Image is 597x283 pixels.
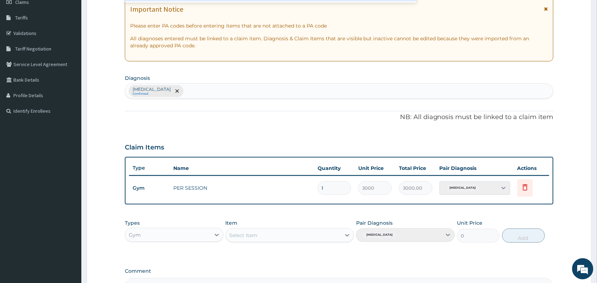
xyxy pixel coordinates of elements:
[130,35,548,49] p: All diagnoses entered must be linked to a claim item. Diagnosis & Claim Items that are visible bu...
[170,181,314,195] td: PER SESSION
[395,161,436,175] th: Total Price
[314,161,355,175] th: Quantity
[355,161,395,175] th: Unit Price
[170,161,314,175] th: Name
[37,40,119,49] div: Chat with us now
[226,219,238,226] label: Item
[129,182,170,195] td: Gym
[129,161,170,175] th: Type
[502,229,545,243] button: Add
[130,5,183,13] h1: Important Notice
[125,268,553,274] label: Comment
[436,161,514,175] th: Pair Diagnosis
[125,144,164,152] h3: Claim Items
[356,219,393,226] label: Pair Diagnosis
[130,22,548,29] p: Please enter PA codes before entering items that are not attached to a PA code
[41,89,98,160] span: We're online!
[125,113,553,122] p: NB: All diagnosis must be linked to a claim item
[116,4,133,20] div: Minimize live chat window
[125,220,140,226] label: Types
[13,35,29,53] img: d_794563401_company_1708531726252_794563401
[15,46,51,52] span: Tariff Negotiation
[4,193,135,218] textarea: Type your message and hit 'Enter'
[125,75,150,82] label: Diagnosis
[457,219,482,226] label: Unit Price
[15,14,28,21] span: Tariffs
[230,232,258,239] div: Select Item
[129,231,141,238] div: Gym
[514,161,549,175] th: Actions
